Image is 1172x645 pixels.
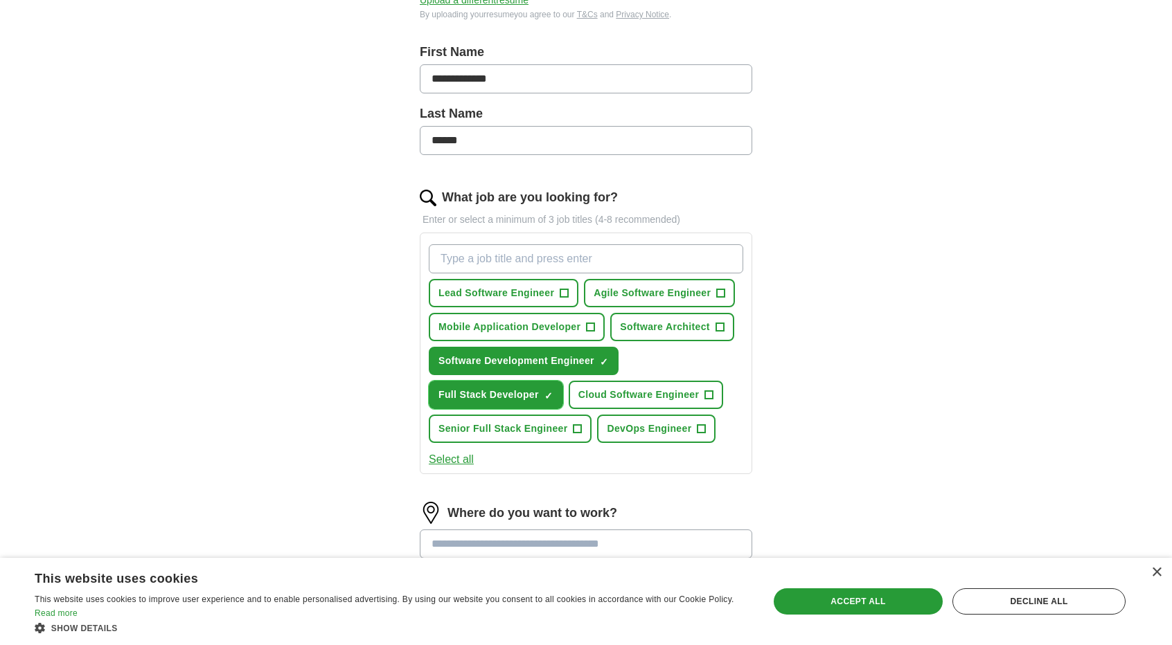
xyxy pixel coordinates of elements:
[420,190,436,206] img: search.png
[1151,567,1162,578] div: Close
[447,504,617,523] label: Where do you want to work?
[594,286,711,300] span: Agile Software Engineer
[420,105,752,123] label: Last Name
[584,279,735,307] button: Agile Software Engineer
[420,212,752,227] p: Enter or select a minimum of 3 job titles (4-8 recommended)
[438,421,567,436] span: Senior Full Stack Engineer
[429,244,743,273] input: Type a job title and press enter
[429,415,592,443] button: Senior Full Stack Engineer
[544,390,553,401] span: ✓
[420,502,442,524] img: location.png
[420,8,752,21] div: By uploading your resume you agree to our and .
[774,588,943,615] div: Accept all
[51,624,118,633] span: Show details
[607,421,691,436] span: DevOps Engineer
[952,588,1126,615] div: Decline all
[429,313,605,341] button: Mobile Application Developer
[35,608,78,618] a: Read more, opens a new window
[438,320,580,334] span: Mobile Application Developer
[438,388,539,402] span: Full Stack Developer
[569,381,724,409] button: Cloud Software Engineer
[429,451,474,468] button: Select all
[429,347,619,375] button: Software Development Engineer✓
[35,566,712,587] div: This website uses cookies
[577,10,598,19] a: T&Cs
[578,388,700,402] span: Cloud Software Engineer
[616,10,669,19] a: Privacy Notice
[35,594,734,604] span: This website uses cookies to improve user experience and to enable personalised advertising. By u...
[438,286,554,300] span: Lead Software Engineer
[620,320,709,334] span: Software Architect
[420,43,752,62] label: First Name
[442,188,618,207] label: What job are you looking for?
[429,381,563,409] button: Full Stack Developer✓
[438,354,594,368] span: Software Development Engineer
[35,621,747,635] div: Show details
[429,279,578,307] button: Lead Software Engineer
[600,356,608,367] span: ✓
[610,313,734,341] button: Software Architect
[597,415,716,443] button: DevOps Engineer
